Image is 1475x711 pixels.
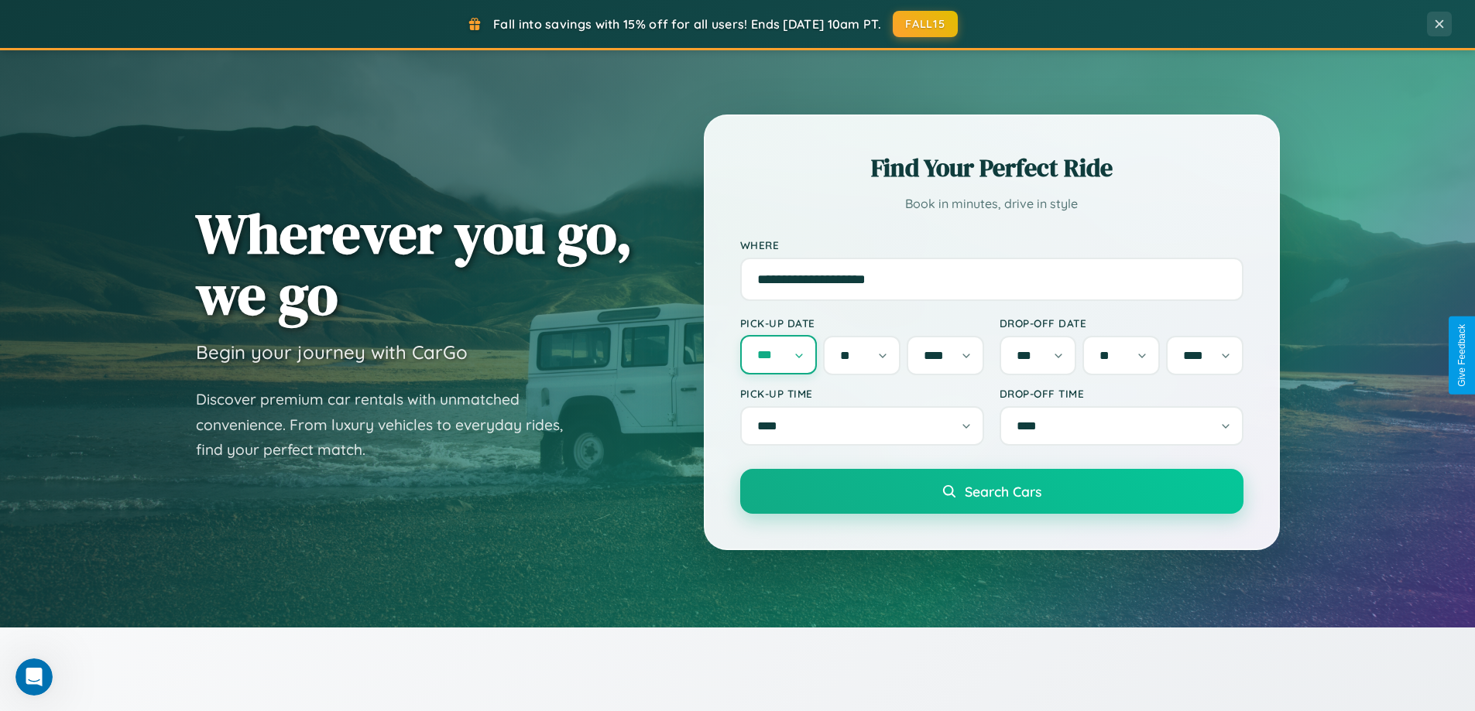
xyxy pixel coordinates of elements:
[493,16,881,32] span: Fall into savings with 15% off for all users! Ends [DATE] 10am PT.
[893,11,958,37] button: FALL15
[196,203,633,325] h1: Wherever you go, we go
[196,387,583,463] p: Discover premium car rentals with unmatched convenience. From luxury vehicles to everyday rides, ...
[965,483,1041,500] span: Search Cars
[740,151,1243,185] h2: Find Your Perfect Ride
[740,238,1243,251] label: Where
[740,469,1243,514] button: Search Cars
[1456,324,1467,387] div: Give Feedback
[1000,387,1243,400] label: Drop-off Time
[740,387,984,400] label: Pick-up Time
[740,193,1243,215] p: Book in minutes, drive in style
[196,340,468,364] h3: Begin your journey with CarGo
[1000,316,1243,330] label: Drop-off Date
[740,316,984,330] label: Pick-up Date
[15,658,53,696] iframe: Intercom live chat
